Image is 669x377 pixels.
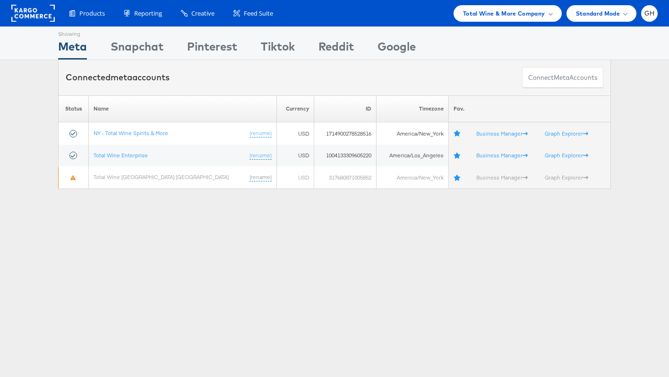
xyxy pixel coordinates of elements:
span: Creative [191,9,214,18]
button: ConnectmetaAccounts [522,67,603,88]
th: Currency [277,95,314,122]
a: Business Manager [476,130,528,137]
span: meta [111,72,132,83]
td: 1004133309605220 [314,145,377,167]
span: Reporting [134,9,162,18]
a: (rename) [249,173,272,181]
div: Tiktok [261,38,295,60]
a: Graph Explorer [545,174,588,181]
span: Feed Suite [244,9,273,18]
span: GH [644,10,655,17]
a: Business Manager [476,152,528,159]
td: America/Los_Angeles [376,145,448,167]
div: Meta [58,38,87,60]
div: Google [377,38,416,60]
td: USD [277,145,314,167]
div: Snapchat [111,38,163,60]
a: Graph Explorer [545,130,588,137]
td: 1714900278528516 [314,122,377,145]
div: Showing [58,27,87,38]
a: Total Wine [GEOGRAPHIC_DATA] [GEOGRAPHIC_DATA] [94,173,229,180]
th: Timezone [376,95,448,122]
th: ID [314,95,377,122]
a: (rename) [249,129,272,137]
div: Connected accounts [66,71,170,84]
span: meta [554,73,569,82]
td: America/New_York [376,122,448,145]
a: (rename) [249,152,272,160]
td: 317680871005852 [314,166,377,188]
td: America/New_York [376,166,448,188]
span: Products [79,9,105,18]
span: Standard Mode [576,9,620,18]
td: USD [277,166,314,188]
a: Total Wine Enterprise [94,152,148,159]
a: Graph Explorer [545,152,588,159]
span: Total Wine & More Company [463,9,545,18]
a: Business Manager [476,174,528,181]
th: Name [89,95,277,122]
div: Pinterest [187,38,237,60]
div: Reddit [318,38,354,60]
td: USD [277,122,314,145]
th: Status [59,95,89,122]
a: NY - Total Wine Spirits & More [94,129,168,137]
